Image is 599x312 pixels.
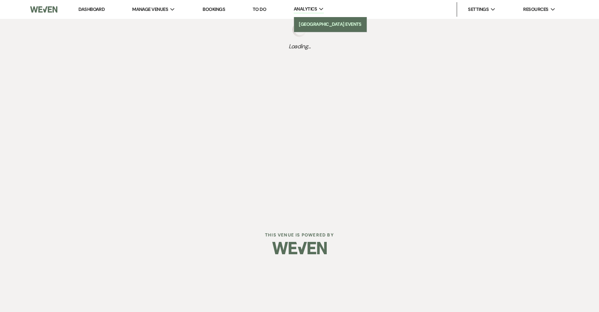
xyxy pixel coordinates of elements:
[298,21,363,28] li: [GEOGRAPHIC_DATA] Events
[30,2,58,17] img: Weven Logo
[203,6,225,12] a: Bookings
[272,235,327,261] img: Weven Logo
[468,6,489,13] span: Settings
[132,6,168,13] span: Manage Venues
[78,6,105,12] a: Dashboard
[294,5,317,13] span: Analytics
[253,6,266,12] a: To Do
[294,17,367,32] a: [GEOGRAPHIC_DATA] Events
[289,42,311,51] span: Loading...
[523,6,548,13] span: Resources
[292,23,307,37] img: loading spinner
